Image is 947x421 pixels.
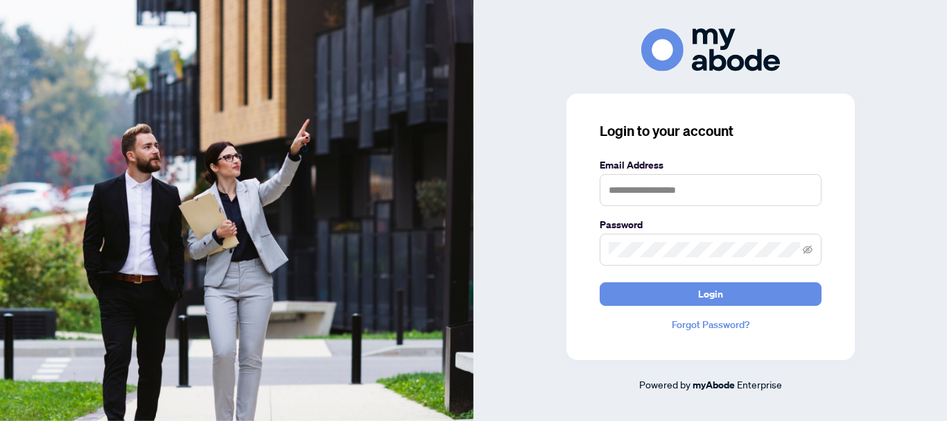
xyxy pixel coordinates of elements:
span: Login [698,283,723,305]
span: Enterprise [737,378,782,390]
h3: Login to your account [600,121,822,141]
span: eye-invisible [803,245,813,255]
span: Powered by [639,378,690,390]
img: ma-logo [641,28,780,71]
label: Email Address [600,157,822,173]
button: Login [600,282,822,306]
a: Forgot Password? [600,317,822,332]
a: myAbode [693,377,735,393]
label: Password [600,217,822,232]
